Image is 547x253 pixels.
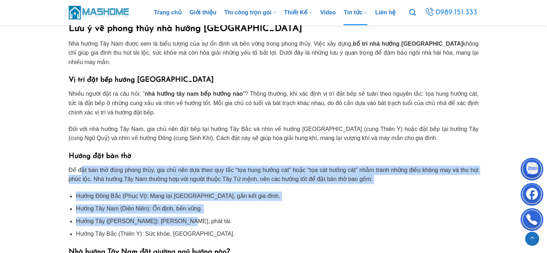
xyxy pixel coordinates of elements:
[69,153,131,160] strong: Hướng đặt bàn thờ
[525,232,539,246] a: Lên đầu trang
[69,125,479,143] p: Đối với nhà hướng Tây Nam, gia chủ nên đặt bếp tại hướng Tây Bắc và nhìn về hướng [GEOGRAPHIC_DAT...
[76,217,478,226] li: Hướng Tây ([PERSON_NAME]): [PERSON_NAME], phát tài.
[69,76,214,83] strong: Vị trí đặt bếp hướng [GEOGRAPHIC_DATA]
[76,191,478,201] li: Hướng Đông Bắc (Phục Vị): Mang lại [GEOGRAPHIC_DATA], gắn kết gia đình.
[145,91,243,97] strong: nhà hướng tây nam bếp hướng nào
[424,6,479,19] a: 0989.151.333
[69,89,479,117] p: Nhiều người đặt ra câu hỏi: ” ”? Thông thường, khi xác định vị trí đặt bếp sẽ tuân theo nguyên tắ...
[353,41,463,47] strong: bố trí nhà hướng [GEOGRAPHIC_DATA]
[436,6,478,19] span: 0989.151.333
[521,185,543,206] img: Facebook
[76,229,478,239] li: Hướng Tây Bắc (Thiên Y): Sức khỏe, [GEOGRAPHIC_DATA].
[69,5,130,20] img: MasHome – Tổng Thầu Thiết Kế Và Xây Nhà Trọn Gói
[76,204,478,213] li: Hướng Tây Nam (Diên Niên): Ổn định, bền vững.
[69,24,302,33] b: Lưu ý về phong thủy nhà hướng [GEOGRAPHIC_DATA]
[521,210,543,231] img: Phone
[409,5,416,20] a: Tìm kiếm
[521,159,543,181] img: Zalo
[69,39,479,67] p: Nhà hướng Tây Nam được xem là biểu tượng của sự ổn định và bền vững trong phong thủy. Việc xây dự...
[69,166,479,184] p: Để đặt bàn thờ đúng phong thủy, gia chủ nên dựa theo quy tắc “tọa hung hướng cát” hoặc “tọa cát h...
